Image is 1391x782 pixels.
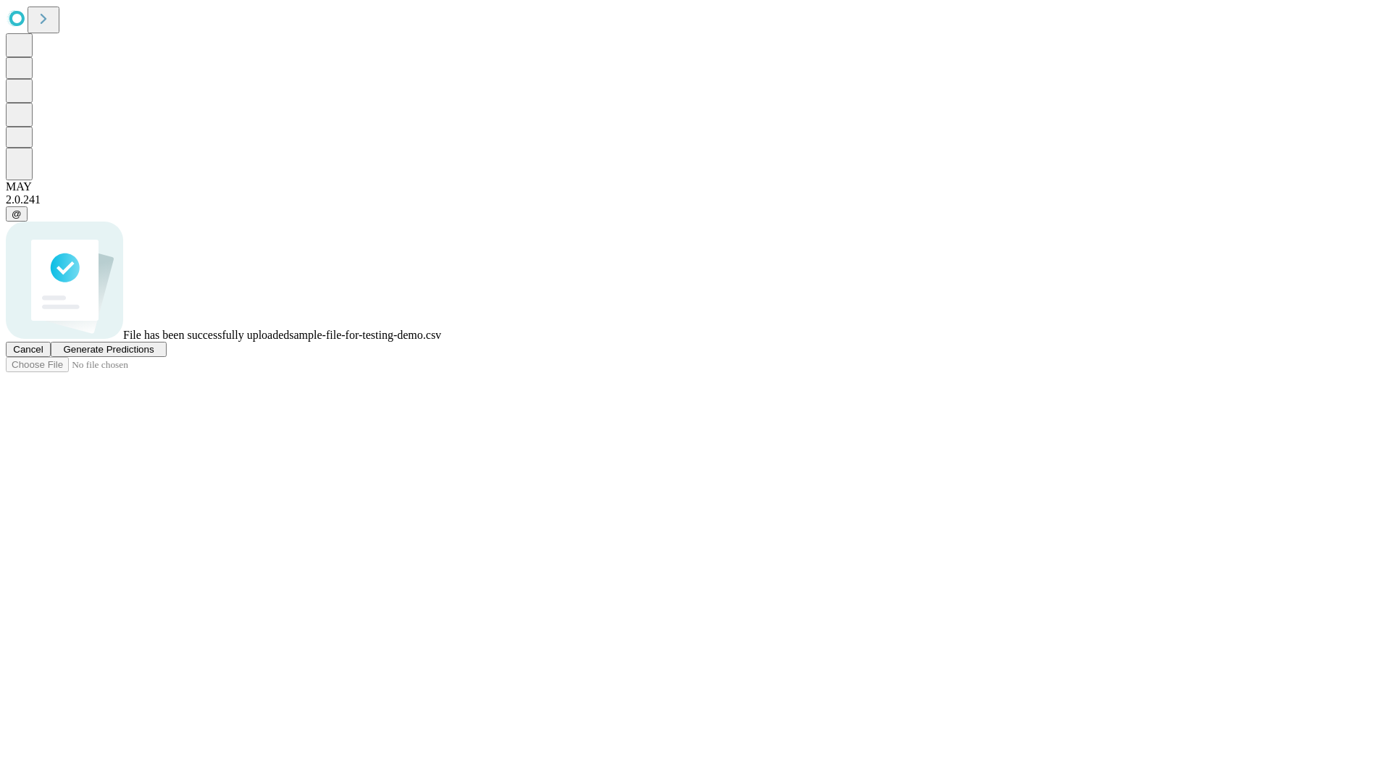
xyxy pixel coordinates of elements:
span: @ [12,209,22,219]
span: Cancel [13,344,43,355]
button: Cancel [6,342,51,357]
div: 2.0.241 [6,193,1385,206]
span: sample-file-for-testing-demo.csv [289,329,441,341]
span: Generate Predictions [63,344,154,355]
button: @ [6,206,28,222]
span: File has been successfully uploaded [123,329,289,341]
button: Generate Predictions [51,342,167,357]
div: MAY [6,180,1385,193]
